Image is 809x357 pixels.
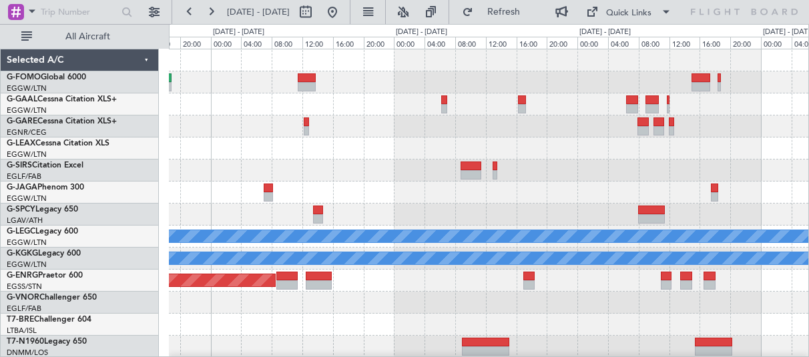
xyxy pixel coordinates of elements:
div: 16:00 [517,37,547,49]
a: G-SPCYLegacy 650 [7,206,78,214]
a: EGLF/FAB [7,171,41,182]
a: G-LEAXCessna Citation XLS [7,139,109,147]
div: [DATE] - [DATE] [579,27,631,38]
span: G-JAGA [7,184,37,192]
a: T7-N1960Legacy 650 [7,338,87,346]
span: T7-BRE [7,316,34,324]
div: 04:00 [608,37,639,49]
div: 12:00 [669,37,700,49]
div: 20:00 [364,37,394,49]
span: G-SPCY [7,206,35,214]
div: 12:00 [302,37,333,49]
input: Trip Number [41,2,117,22]
div: 00:00 [761,37,792,49]
div: 04:00 [241,37,272,49]
div: 00:00 [577,37,608,49]
a: G-ENRGPraetor 600 [7,272,83,280]
div: 04:00 [425,37,455,49]
span: G-KGKG [7,250,38,258]
span: [DATE] - [DATE] [227,6,290,18]
div: [DATE] - [DATE] [213,27,264,38]
a: EGNR/CEG [7,127,47,137]
span: G-VNOR [7,294,39,302]
span: All Aircraft [35,32,141,41]
a: EGGW/LTN [7,260,47,270]
a: G-KGKGLegacy 600 [7,250,81,258]
span: G-ENRG [7,272,38,280]
a: G-JAGAPhenom 300 [7,184,84,192]
div: 00:00 [394,37,425,49]
a: LTBA/ISL [7,326,37,336]
a: G-LEGCLegacy 600 [7,228,78,236]
span: Refresh [476,7,532,17]
a: EGLF/FAB [7,304,41,314]
a: G-GAALCessna Citation XLS+ [7,95,117,103]
div: 20:00 [730,37,761,49]
a: LGAV/ATH [7,216,43,226]
a: G-VNORChallenger 650 [7,294,97,302]
div: 12:00 [486,37,517,49]
span: G-SIRS [7,161,32,169]
a: EGGW/LTN [7,105,47,115]
button: Refresh [456,1,536,23]
span: G-GARE [7,117,37,125]
span: G-LEAX [7,139,35,147]
a: G-SIRSCitation Excel [7,161,83,169]
a: EGGW/LTN [7,83,47,93]
div: 08:00 [639,37,669,49]
div: 20:00 [180,37,211,49]
a: EGSS/STN [7,282,42,292]
button: All Aircraft [15,26,145,47]
div: 20:00 [547,37,577,49]
div: [DATE] - [DATE] [396,27,447,38]
a: EGGW/LTN [7,149,47,159]
a: G-FOMOGlobal 6000 [7,73,86,81]
a: EGGW/LTN [7,238,47,248]
div: 08:00 [272,37,302,49]
a: T7-BREChallenger 604 [7,316,91,324]
span: G-LEGC [7,228,35,236]
div: 16:00 [333,37,364,49]
a: EGGW/LTN [7,194,47,204]
span: T7-N1960 [7,338,44,346]
div: 16:00 [700,37,730,49]
span: G-FOMO [7,73,41,81]
div: 08:00 [455,37,486,49]
button: Quick Links [579,1,678,23]
span: G-GAAL [7,95,37,103]
div: Quick Links [606,7,651,20]
div: 00:00 [211,37,242,49]
a: G-GARECessna Citation XLS+ [7,117,117,125]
